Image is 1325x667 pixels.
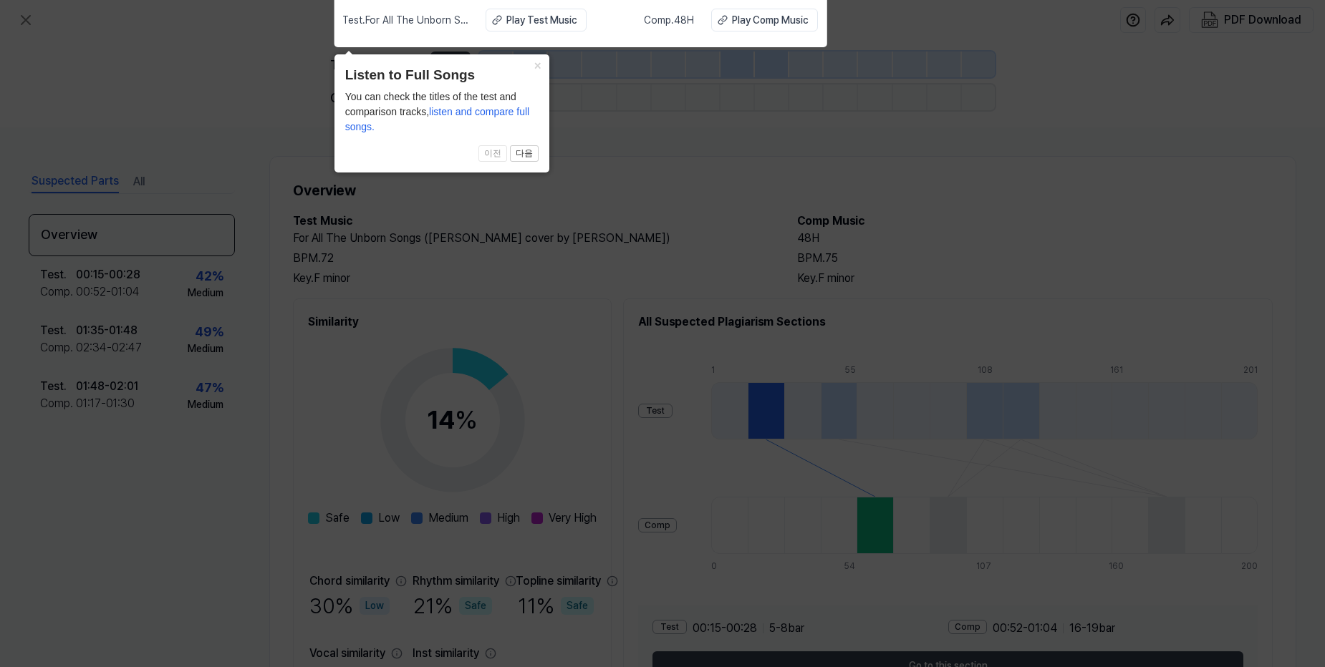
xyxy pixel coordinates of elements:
[644,13,694,28] span: Comp . 48H
[711,9,818,31] button: Play Comp Music
[510,145,539,162] button: 다음
[506,13,577,28] div: Play Test Music
[486,9,587,31] button: Play Test Music
[526,54,549,74] button: Close
[345,89,539,135] div: You can check the titles of the test and comparison tracks,
[732,13,809,28] div: Play Comp Music
[345,106,530,132] span: listen and compare full songs.
[345,65,539,86] header: Listen to Full Songs
[342,13,468,28] span: Test . For All The Unborn Songs ([PERSON_NAME] cover by [PERSON_NAME])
